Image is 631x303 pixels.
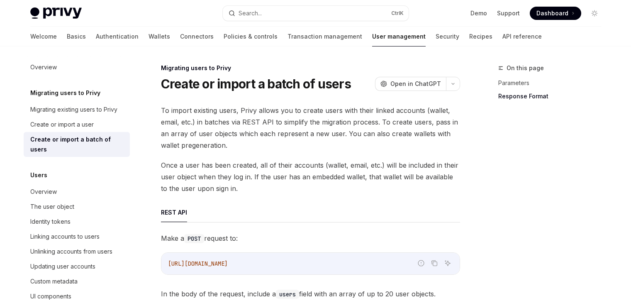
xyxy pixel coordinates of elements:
div: Linking accounts to users [30,232,100,242]
a: Response Format [498,90,608,103]
a: Migrating existing users to Privy [24,102,130,117]
a: User management [372,27,426,46]
a: Overview [24,60,130,75]
img: light logo [30,7,82,19]
a: Support [497,9,520,17]
a: Dashboard [530,7,581,20]
a: Overview [24,184,130,199]
a: Parameters [498,76,608,90]
span: Dashboard [536,9,568,17]
h5: Users [30,170,47,180]
button: REST API [161,203,187,222]
div: Updating user accounts [30,261,95,271]
a: Custom metadata [24,274,130,289]
span: On this page [507,63,544,73]
span: To import existing users, Privy allows you to create users with their linked accounts (wallet, em... [161,105,460,151]
a: Identity tokens [24,214,130,229]
a: Unlinking accounts from users [24,244,130,259]
div: Create or import a user [30,120,94,130]
div: Create or import a batch of users [30,134,125,154]
div: Search... [239,8,262,18]
code: POST [184,234,204,243]
button: Search...CtrlK [223,6,409,21]
div: UI components [30,291,71,301]
div: Overview [30,62,57,72]
a: Security [436,27,459,46]
button: Toggle dark mode [588,7,601,20]
a: Recipes [469,27,492,46]
h1: Create or import a batch of users [161,76,351,91]
a: Authentication [96,27,139,46]
a: Welcome [30,27,57,46]
div: Migrating users to Privy [161,64,460,72]
div: Identity tokens [30,217,71,227]
a: Wallets [149,27,170,46]
a: Connectors [180,27,214,46]
span: Make a request to: [161,232,460,244]
a: Transaction management [287,27,362,46]
a: Create or import a user [24,117,130,132]
a: Basics [67,27,86,46]
a: Demo [470,9,487,17]
a: Updating user accounts [24,259,130,274]
h5: Migrating users to Privy [30,88,100,98]
a: Create or import a batch of users [24,132,130,157]
a: The user object [24,199,130,214]
div: The user object [30,202,74,212]
span: Once a user has been created, all of their accounts (wallet, email, etc.) will be included in the... [161,159,460,194]
a: Policies & controls [224,27,278,46]
div: Migrating existing users to Privy [30,105,117,115]
button: Ask AI [442,258,453,269]
div: Custom metadata [30,276,78,286]
a: API reference [502,27,542,46]
span: Open in ChatGPT [390,80,441,88]
div: Unlinking accounts from users [30,247,112,257]
div: Overview [30,187,57,197]
a: Linking accounts to users [24,229,130,244]
button: Copy the contents from the code block [429,258,440,269]
button: Report incorrect code [416,258,426,269]
span: [URL][DOMAIN_NAME] [168,260,228,267]
button: Open in ChatGPT [375,77,446,91]
span: Ctrl K [391,10,404,17]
